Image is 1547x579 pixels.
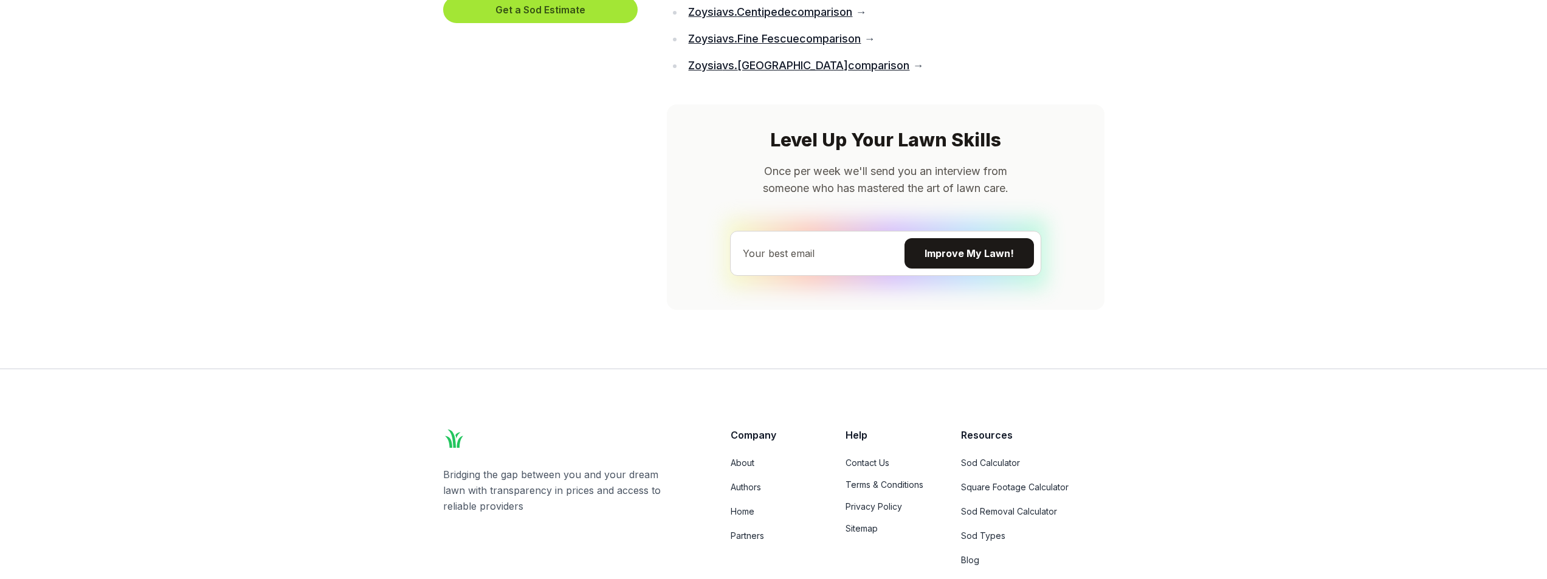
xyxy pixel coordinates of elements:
[961,481,1104,493] a: Square Footage Calculator
[961,530,1104,542] a: Sod Types
[684,29,1101,49] li: →
[846,479,931,491] a: Terms & Conditions
[731,481,816,493] a: Authors
[688,59,909,72] a: Zoysiavs.[GEOGRAPHIC_DATA]comparison
[749,163,1022,197] p: Once per week we'll send you an interview from someone who has mastered the art of lawn care.
[846,428,931,442] p: Help
[731,428,816,442] p: Company
[846,457,931,469] a: Contact Us
[904,238,1034,269] button: Improve My Lawn!
[443,467,682,514] p: Bridging the gap between you and your dream lawn with transparency in prices and access to reliab...
[731,530,816,542] a: Partners
[688,32,861,45] a: Zoysiavs.Fine Fescuecomparison
[688,5,852,18] a: Zoysiavs.Centipedecomparison
[961,457,1104,469] a: Sod Calculator
[731,505,816,518] a: Home
[681,129,1090,151] h2: Level Up Your Lawn Skills
[961,554,1104,566] a: Blog
[730,231,1041,276] input: Your best email
[846,501,931,513] a: Privacy Policy
[961,428,1104,442] p: Resources
[846,522,931,535] a: Sitemap
[684,56,1101,75] li: →
[961,505,1104,518] a: Sod Removal Calculator
[684,2,1101,22] li: →
[731,457,816,469] a: About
